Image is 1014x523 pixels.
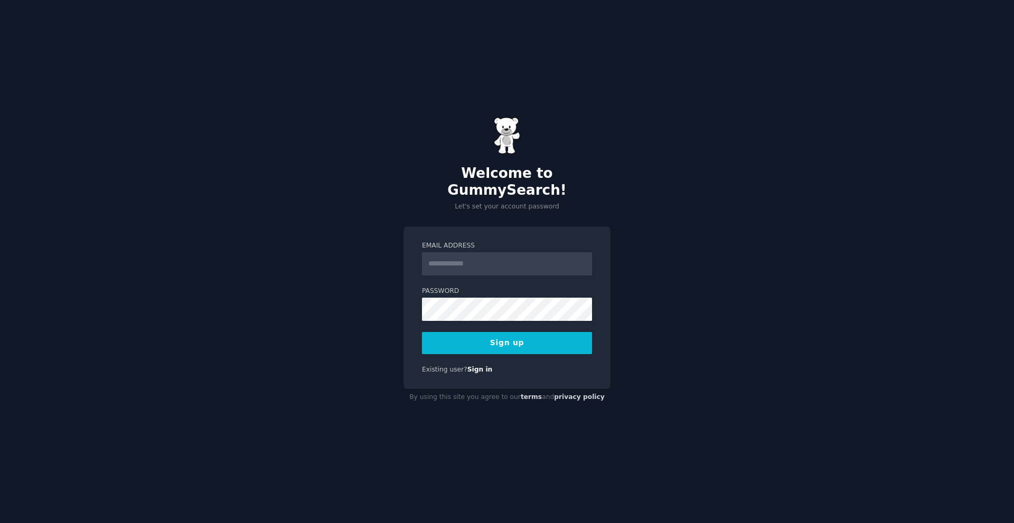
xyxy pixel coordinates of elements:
button: Sign up [422,332,592,354]
p: Let's set your account password [403,202,611,212]
label: Email Address [422,241,592,251]
a: Sign in [467,366,493,373]
img: Gummy Bear [494,117,520,154]
h2: Welcome to GummySearch! [403,165,611,198]
div: By using this site you agree to our and [403,389,611,406]
span: Existing user? [422,366,467,373]
a: terms [521,393,542,401]
label: Password [422,287,592,296]
a: privacy policy [554,393,605,401]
